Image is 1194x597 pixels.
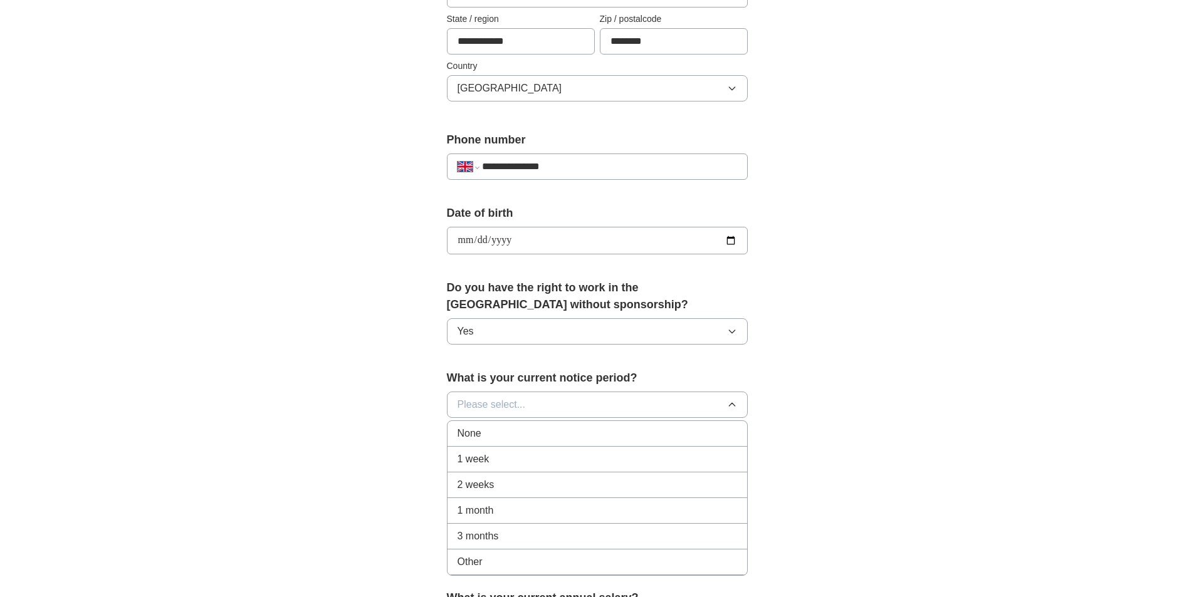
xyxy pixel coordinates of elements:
span: 1 week [458,452,490,467]
span: 3 months [458,529,499,544]
span: None [458,426,481,441]
label: Phone number [447,132,748,148]
span: [GEOGRAPHIC_DATA] [458,81,562,96]
button: [GEOGRAPHIC_DATA] [447,75,748,101]
button: Please select... [447,392,748,418]
button: Yes [447,318,748,345]
span: 2 weeks [458,477,495,492]
label: Country [447,60,748,73]
span: Other [458,554,483,569]
label: What is your current notice period? [447,370,748,387]
label: Do you have the right to work in the [GEOGRAPHIC_DATA] without sponsorship? [447,279,748,313]
span: Yes [458,324,474,339]
span: 1 month [458,503,494,518]
label: State / region [447,13,595,26]
label: Date of birth [447,205,748,222]
span: Please select... [458,397,526,412]
label: Zip / postalcode [600,13,748,26]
